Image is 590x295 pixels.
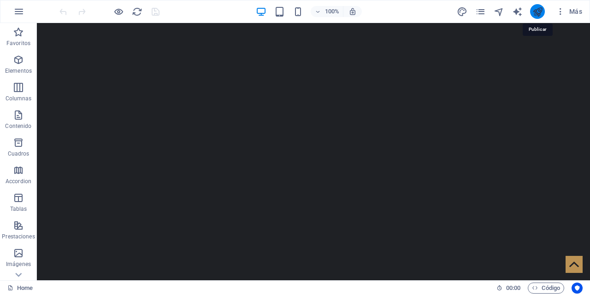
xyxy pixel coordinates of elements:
[530,4,545,19] button: publish
[311,6,343,17] button: 100%
[2,233,35,240] p: Prestaciones
[512,6,523,17] i: AI Writer
[5,67,32,75] p: Elementos
[6,40,30,47] p: Favoritos
[456,6,467,17] button: design
[512,6,523,17] button: text_generator
[113,6,124,17] button: Haz clic para salir del modo de previsualización y seguir editando
[572,283,583,294] button: Usercentrics
[7,283,33,294] a: Haz clic para cancelar la selección y doble clic para abrir páginas
[8,150,29,157] p: Cuadros
[5,122,31,130] p: Contenido
[457,6,467,17] i: Diseño (Ctrl+Alt+Y)
[556,7,582,16] span: Más
[10,205,27,213] p: Tablas
[493,6,504,17] button: navigator
[475,6,486,17] button: pages
[131,6,142,17] button: reload
[506,283,520,294] span: 00 00
[532,283,560,294] span: Código
[348,7,357,16] i: Al redimensionar, ajustar el nivel de zoom automáticamente para ajustarse al dispositivo elegido.
[552,4,586,19] button: Más
[528,283,564,294] button: Código
[6,260,31,268] p: Imágenes
[513,284,514,291] span: :
[324,6,339,17] h6: 100%
[6,95,32,102] p: Columnas
[496,283,521,294] h6: Tiempo de la sesión
[475,6,486,17] i: Páginas (Ctrl+Alt+S)
[6,178,31,185] p: Accordion
[132,6,142,17] i: Volver a cargar página
[494,6,504,17] i: Navegador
